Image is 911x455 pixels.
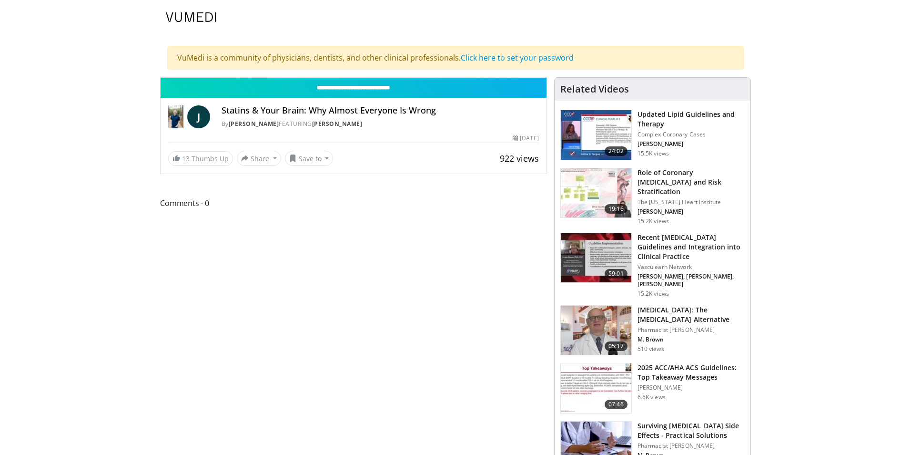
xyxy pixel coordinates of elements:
[638,363,745,382] h3: 2025 ACC/AHA ACS Guidelines: Top Takeaway Messages
[561,110,631,160] img: 77f671eb-9394-4acc-bc78-a9f077f94e00.150x105_q85_crop-smart_upscale.jpg
[560,168,745,225] a: 19:16 Role of Coronary [MEDICAL_DATA] and Risk Stratification The [US_STATE] Heart Institute [PER...
[561,363,631,413] img: 369ac253-1227-4c00-b4e1-6e957fd240a8.150x105_q85_crop-smart_upscale.jpg
[638,233,745,261] h3: Recent [MEDICAL_DATA] Guidelines and Integration into Clinical Practice
[312,120,363,128] a: [PERSON_NAME]
[638,150,669,157] p: 15.5K views
[638,290,669,298] p: 15.2K views
[638,421,745,440] h3: Surviving [MEDICAL_DATA] Side Effects - Practical Solutions
[237,151,281,166] button: Share
[160,197,547,209] span: Comments 0
[605,204,628,214] span: 19:16
[500,153,539,164] span: 922 views
[638,217,669,225] p: 15.2K views
[222,120,539,128] div: By FEATURING
[638,168,745,196] h3: Role of Coronary [MEDICAL_DATA] and Risk Stratification
[560,233,745,298] a: 59:01 Recent [MEDICAL_DATA] Guidelines and Integration into Clinical Practice Vasculearn Network ...
[561,306,631,355] img: ce9609b9-a9bf-4b08-84dd-8eeb8ab29fc6.150x105_q85_crop-smart_upscale.jpg
[182,154,190,163] span: 13
[560,83,629,95] h4: Related Videos
[638,263,745,271] p: Vasculearn Network
[168,105,183,128] img: Dr. Jordan Rennicke
[638,345,664,353] p: 510 views
[605,269,628,279] span: 59:01
[638,198,745,206] p: The [US_STATE] Heart Institute
[560,305,745,356] a: 05:17 [MEDICAL_DATA]: The [MEDICAL_DATA] Alternative Pharmacist [PERSON_NAME] M. Brown 510 views
[638,305,745,324] h3: [MEDICAL_DATA]: The [MEDICAL_DATA] Alternative
[638,384,745,392] p: [PERSON_NAME]
[166,12,216,22] img: VuMedi Logo
[638,208,745,216] p: Eduardo Hernandez
[560,110,745,160] a: 24:02 Updated Lipid Guidelines and Therapy Complex Coronary Cases [PERSON_NAME] 15.5K views
[605,341,628,351] span: 05:17
[561,168,631,218] img: 1efa8c99-7b8a-4ab5-a569-1c219ae7bd2c.150x105_q85_crop-smart_upscale.jpg
[168,151,233,166] a: 13 Thumbs Up
[187,105,210,128] a: J
[222,105,539,116] h4: Statins & Your Brain: Why Almost Everyone Is Wrong
[638,393,666,401] p: 6.6K views
[513,134,538,143] div: [DATE]
[605,400,628,409] span: 07:46
[229,120,279,128] a: [PERSON_NAME]
[167,46,744,70] div: VuMedi is a community of physicians, dentists, and other clinical professionals.
[638,442,745,450] p: Pharmacist [PERSON_NAME]
[638,336,745,343] p: Michael Brown
[605,146,628,156] span: 24:02
[561,233,631,283] img: 87825f19-cf4c-4b91-bba1-ce218758c6bb.150x105_q85_crop-smart_upscale.jpg
[461,52,574,63] a: Click here to set your password
[638,131,745,138] p: Complex Coronary Cases
[560,363,745,414] a: 07:46 2025 ACC/AHA ACS Guidelines: Top Takeaway Messages [PERSON_NAME] 6.6K views
[638,273,745,288] p: Jorge Plutzky
[638,140,745,148] p: Icilma Fergus
[285,151,334,166] button: Save to
[638,326,745,334] p: Pharmacist [PERSON_NAME]
[638,110,745,129] h3: Updated Lipid Guidelines and Therapy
